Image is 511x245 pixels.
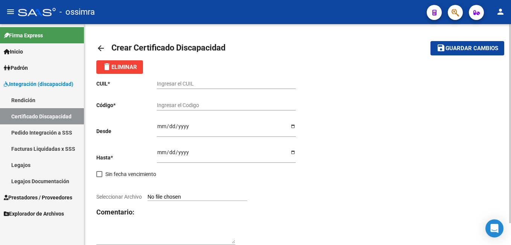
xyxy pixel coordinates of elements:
[96,208,134,216] strong: Comentario:
[4,80,73,88] span: Integración (discapacidad)
[496,7,505,16] mat-icon: person
[485,219,503,237] div: Open Intercom Messenger
[6,7,15,16] mat-icon: menu
[102,62,111,71] mat-icon: delete
[96,153,157,162] p: Hasta
[96,44,105,53] mat-icon: arrow_back
[111,43,225,52] span: Crear Certificado Discapacidad
[446,45,498,52] span: Guardar cambios
[4,31,43,40] span: Firma Express
[430,41,504,55] button: Guardar cambios
[96,101,157,109] p: Código
[96,80,157,88] p: CUIL
[96,127,157,135] p: Desde
[4,64,28,72] span: Padrón
[102,64,137,70] span: Eliminar
[4,47,23,56] span: Inicio
[59,4,95,20] span: - ossimra
[96,60,143,74] button: Eliminar
[4,193,72,202] span: Prestadores / Proveedores
[4,210,64,218] span: Explorador de Archivos
[105,170,156,179] span: Sin fecha vencimiento
[96,194,142,200] span: Seleccionar Archivo
[436,43,446,52] mat-icon: save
